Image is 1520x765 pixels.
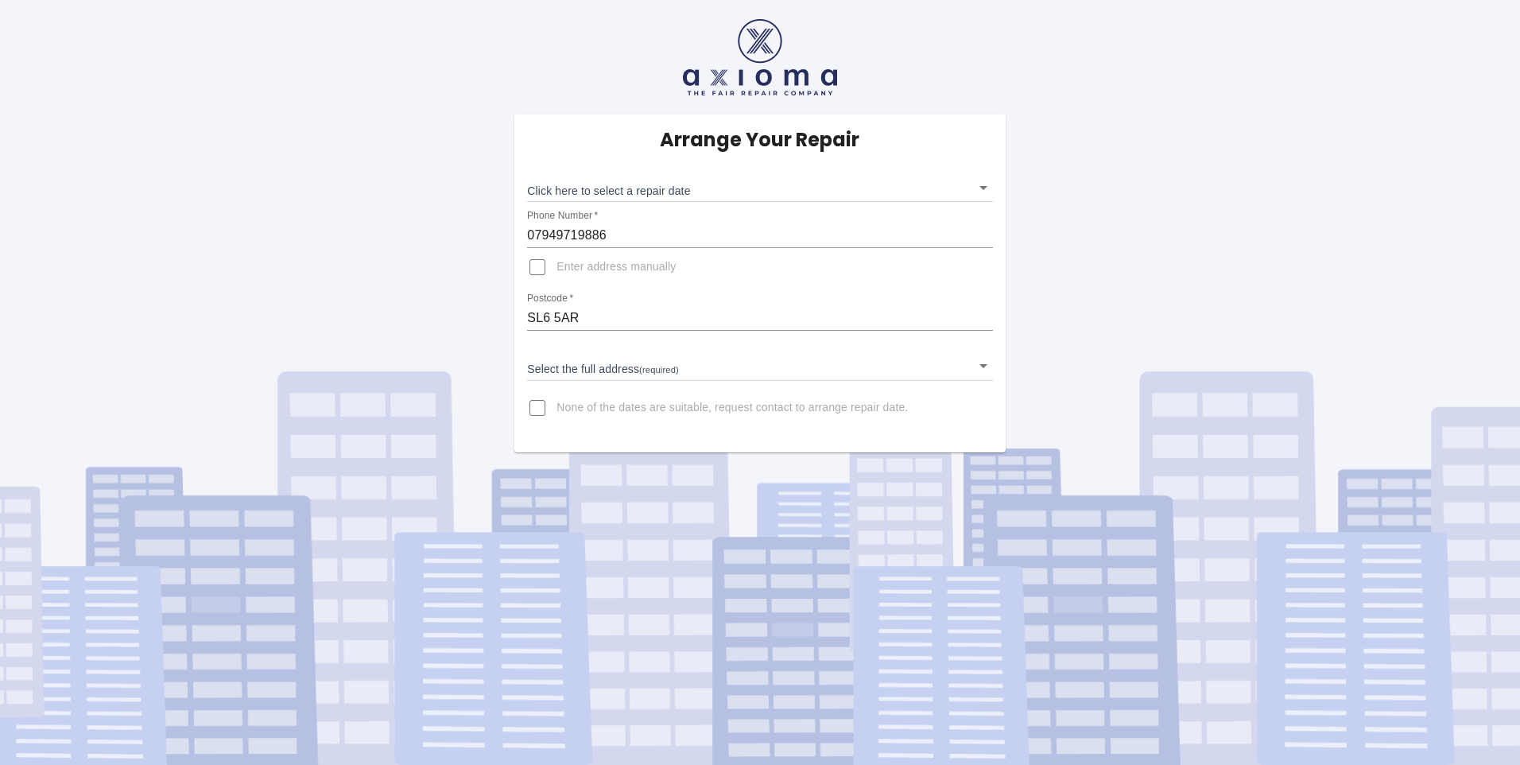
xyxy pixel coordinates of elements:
span: None of the dates are suitable, request contact to arrange repair date. [556,400,908,416]
label: Postcode [527,292,573,305]
h5: Arrange Your Repair [660,127,859,153]
img: axioma [683,19,837,95]
label: Phone Number [527,209,598,223]
span: Enter address manually [556,259,676,275]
